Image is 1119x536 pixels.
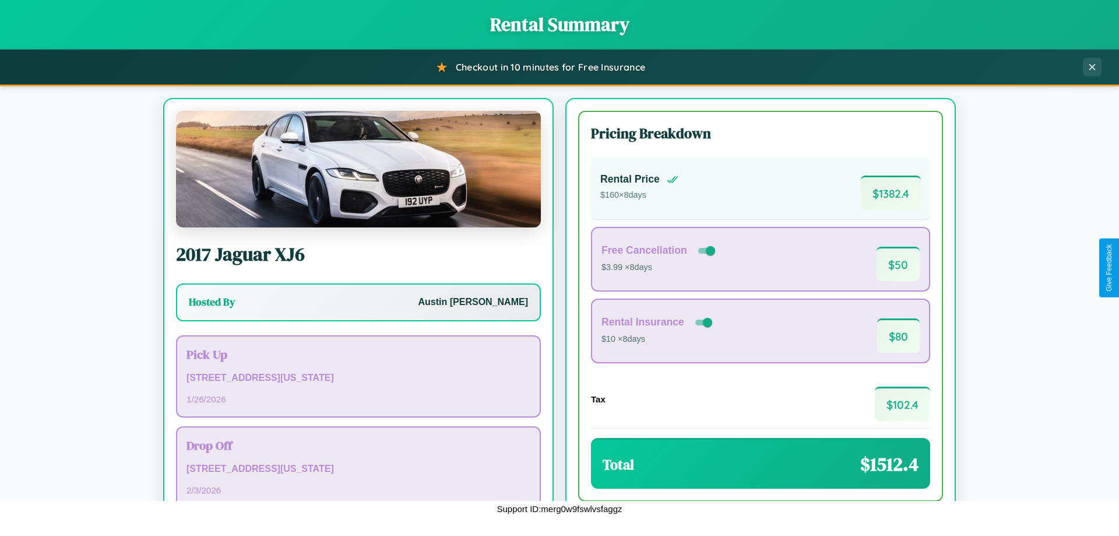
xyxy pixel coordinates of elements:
[601,316,684,328] h4: Rental Insurance
[601,332,715,347] p: $10 × 8 days
[186,346,530,363] h3: Pick Up
[12,12,1107,37] h1: Rental Summary
[877,247,920,281] span: $ 50
[186,391,530,407] p: 1 / 26 / 2026
[591,124,930,143] h3: Pricing Breakdown
[186,437,530,454] h3: Drop Off
[875,387,930,421] span: $ 102.4
[186,482,530,498] p: 2 / 3 / 2026
[186,370,530,387] p: [STREET_ADDRESS][US_STATE]
[861,176,921,210] span: $ 1382.4
[176,241,541,267] h2: 2017 Jaguar XJ6
[456,61,645,73] span: Checkout in 10 minutes for Free Insurance
[601,260,717,275] p: $3.99 × 8 days
[600,173,660,185] h4: Rental Price
[603,455,634,474] h3: Total
[860,451,919,477] span: $ 1512.4
[189,295,235,309] h3: Hosted By
[877,318,920,353] span: $ 80
[176,111,541,227] img: Jaguar XJ6
[591,394,606,404] h4: Tax
[1105,244,1113,292] div: Give Feedback
[497,501,622,517] p: Support ID: merg0w9fswlvsfaggz
[418,294,528,311] p: Austin [PERSON_NAME]
[601,244,687,257] h4: Free Cancellation
[600,188,678,203] p: $ 160 × 8 days
[186,461,530,478] p: [STREET_ADDRESS][US_STATE]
